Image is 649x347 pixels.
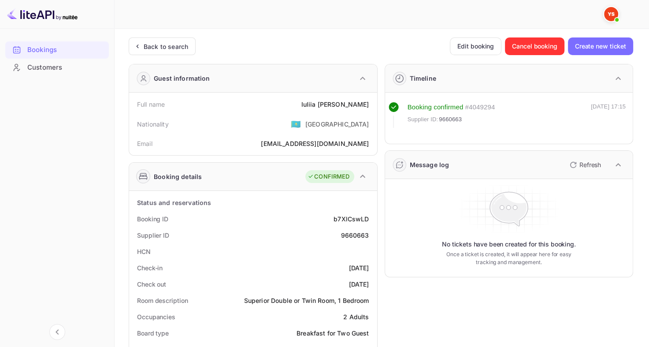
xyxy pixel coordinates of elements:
div: Supplier ID [137,231,169,240]
div: [DATE] [349,263,369,272]
div: [DATE] 17:15 [591,102,626,128]
div: Bookings [5,41,109,59]
div: Iuliia [PERSON_NAME] [301,100,369,109]
div: Message log [410,160,449,169]
div: Occupancies [137,312,175,321]
div: Room description [137,296,188,305]
div: Customers [5,59,109,76]
p: Refresh [579,160,601,169]
div: Full name [137,100,165,109]
div: Booking confirmed [408,102,464,112]
div: [EMAIL_ADDRESS][DOMAIN_NAME] [261,139,369,148]
p: Once a ticket is created, it will appear here for easy tracking and management. [442,250,575,266]
div: Superior Double or Twin Room, 1 Bedroom [244,296,369,305]
div: Booking details [154,172,202,181]
button: Collapse navigation [49,324,65,340]
button: Create new ticket [568,37,633,55]
div: Nationality [137,119,169,129]
div: Breakfast for Two Guest [297,328,369,338]
div: CONFIRMED [308,172,349,181]
div: 9660663 [341,231,369,240]
img: LiteAPI logo [7,7,78,21]
div: Timeline [410,74,436,83]
div: Status and reservations [137,198,211,207]
div: [GEOGRAPHIC_DATA] [305,119,369,129]
span: 9660663 [439,115,462,124]
a: Customers [5,59,109,75]
div: # 4049294 [465,102,495,112]
div: [DATE] [349,280,369,289]
div: Guest information [154,74,210,83]
div: Customers [27,63,104,73]
div: b7XlCswLD [334,214,369,224]
img: Yandex Support [604,7,618,21]
button: Refresh [564,158,604,172]
p: No tickets have been created for this booking. [442,240,576,249]
div: Check-in [137,263,163,272]
div: Back to search [144,42,188,51]
span: Supplier ID: [408,115,438,124]
div: Bookings [27,45,104,55]
div: Check out [137,280,166,289]
button: Edit booking [450,37,501,55]
div: Booking ID [137,214,168,224]
button: Cancel booking [505,37,564,55]
div: HCN [137,247,151,256]
a: Bookings [5,41,109,58]
div: Board type [137,328,169,338]
div: 2 Adults [343,312,369,321]
div: Email [137,139,152,148]
span: United States [291,116,301,132]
